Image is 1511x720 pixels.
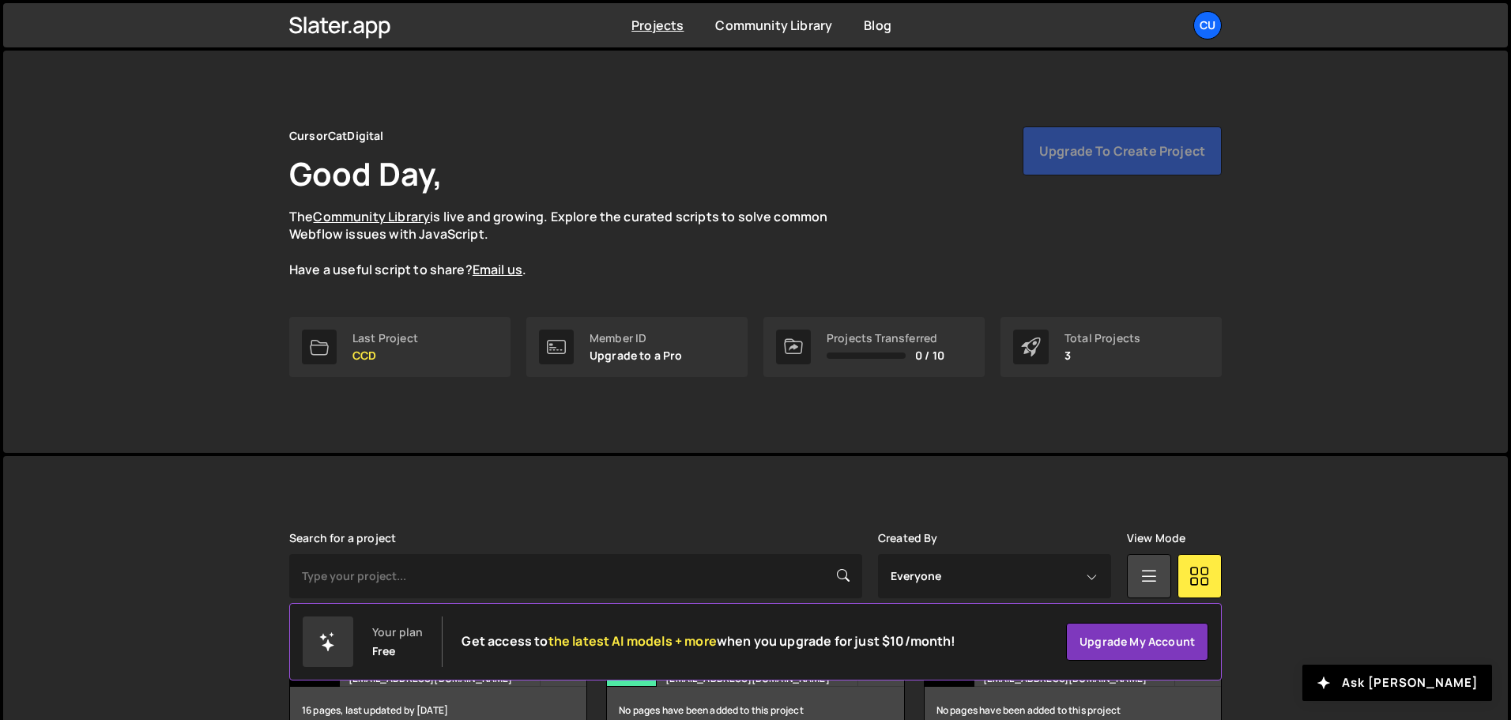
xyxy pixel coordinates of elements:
[473,261,522,278] a: Email us
[289,317,511,377] a: Last Project CCD
[352,332,418,345] div: Last Project
[590,332,683,345] div: Member ID
[289,208,858,279] p: The is live and growing. Explore the curated scripts to solve common Webflow issues with JavaScri...
[352,349,418,362] p: CCD
[631,17,684,34] a: Projects
[462,634,955,649] h2: Get access to when you upgrade for just $10/month!
[590,349,683,362] p: Upgrade to a Pro
[289,126,384,145] div: CursorCatDigital
[289,152,443,195] h1: Good Day,
[1064,349,1140,362] p: 3
[915,349,944,362] span: 0 / 10
[289,554,862,598] input: Type your project...
[548,632,717,650] span: the latest AI models + more
[715,17,832,34] a: Community Library
[827,332,944,345] div: Projects Transferred
[289,532,396,545] label: Search for a project
[1302,665,1492,701] button: Ask [PERSON_NAME]
[372,626,423,639] div: Your plan
[864,17,891,34] a: Blog
[1193,11,1222,40] a: Cu
[313,208,430,225] a: Community Library
[1064,332,1140,345] div: Total Projects
[878,532,938,545] label: Created By
[1127,532,1185,545] label: View Mode
[1066,623,1208,661] a: Upgrade my account
[372,645,396,658] div: Free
